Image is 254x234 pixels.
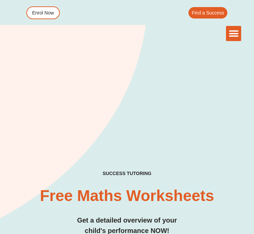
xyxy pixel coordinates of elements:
[226,26,241,41] div: Menu Toggle
[13,187,242,205] h2: Free Maths Worksheets​
[192,10,224,15] span: Find a Success
[26,6,60,19] a: Enrol Now
[188,7,228,19] a: Find a Success
[13,171,242,176] h4: SUCCESS TUTORING​
[32,10,54,15] span: Enrol Now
